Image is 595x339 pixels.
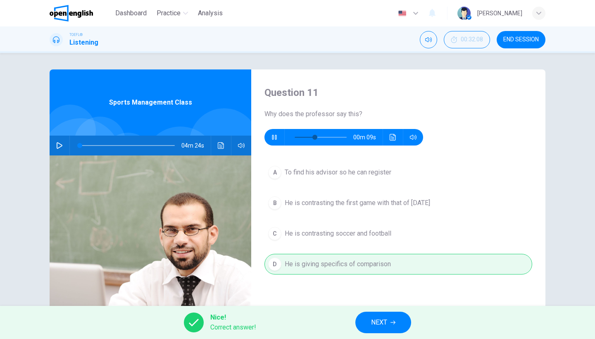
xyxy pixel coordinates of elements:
[355,312,411,333] button: NEXT
[157,8,181,18] span: Practice
[264,109,532,119] span: Why does the professor say this?
[353,129,383,146] span: 00m 09s
[112,6,150,21] button: Dashboard
[371,317,387,328] span: NEXT
[69,32,83,38] span: TOEFL®
[264,86,532,99] h4: Question 11
[115,8,147,18] span: Dashboard
[457,7,471,20] img: Profile picture
[420,31,437,48] div: Mute
[50,5,93,21] img: OpenEnglish logo
[69,38,98,48] h1: Listening
[444,31,490,48] button: 00:32:08
[195,6,226,21] button: Analysis
[210,322,256,332] span: Correct answer!
[198,8,223,18] span: Analysis
[153,6,191,21] button: Practice
[497,31,545,48] button: END SESSION
[503,36,539,43] span: END SESSION
[50,5,112,21] a: OpenEnglish logo
[461,36,483,43] span: 00:32:08
[477,8,522,18] div: [PERSON_NAME]
[109,98,192,107] span: Sports Management Class
[214,136,228,155] button: Click to see the audio transcription
[386,129,400,146] button: Click to see the audio transcription
[210,313,256,322] span: Nice!
[397,10,407,17] img: en
[444,31,490,48] div: Hide
[181,136,211,155] span: 04m 24s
